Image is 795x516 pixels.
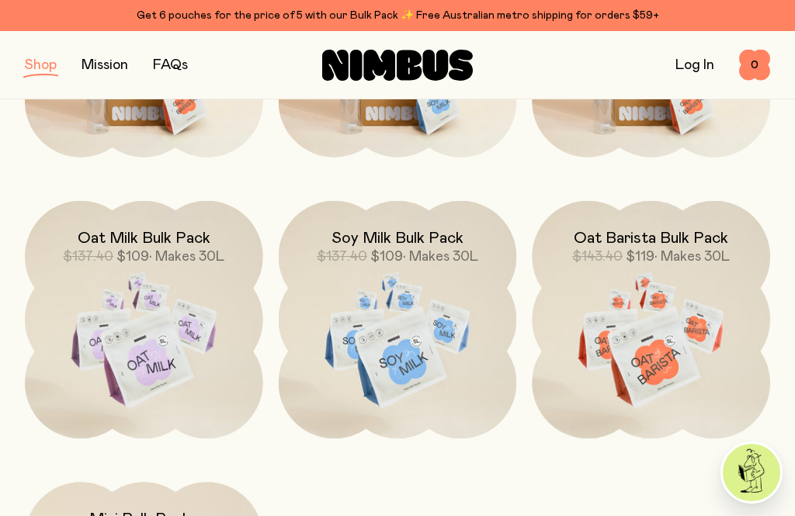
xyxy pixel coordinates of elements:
[63,250,113,264] span: $137.40
[370,250,403,264] span: $109
[153,58,188,72] a: FAQs
[149,250,224,264] span: • Makes 30L
[25,6,770,25] div: Get 6 pouches for the price of 5 with our Bulk Pack ✨ Free Australian metro shipping for orders $59+
[403,250,478,264] span: • Makes 30L
[574,229,728,248] h2: Oat Barista Bulk Pack
[317,250,367,264] span: $137.40
[332,229,463,248] h2: Soy Milk Bulk Pack
[723,444,780,501] img: agent
[279,201,517,439] a: Soy Milk Bulk Pack$137.40$109• Makes 30L
[82,58,128,72] a: Mission
[675,58,714,72] a: Log In
[78,229,210,248] h2: Oat Milk Bulk Pack
[25,201,263,439] a: Oat Milk Bulk Pack$137.40$109• Makes 30L
[532,201,770,439] a: Oat Barista Bulk Pack$143.40$119• Makes 30L
[572,250,623,264] span: $143.40
[654,250,730,264] span: • Makes 30L
[626,250,654,264] span: $119
[116,250,149,264] span: $109
[739,50,770,81] button: 0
